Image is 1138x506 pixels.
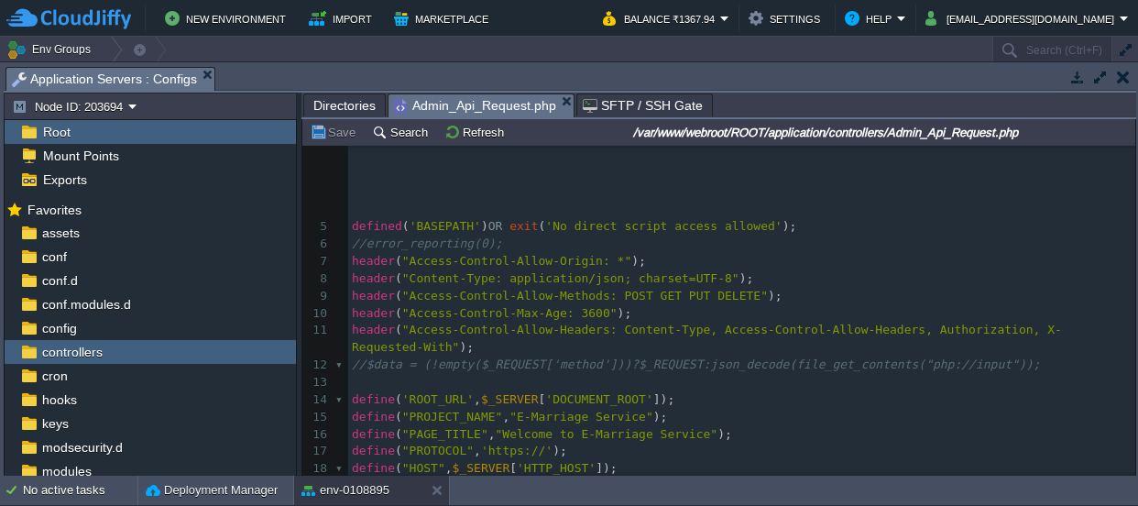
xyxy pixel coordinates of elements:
[453,461,510,475] span: $_SERVER
[402,427,488,441] span: "PAGE_TITLE"
[509,410,653,423] span: "E-Marriage Service"
[402,461,445,475] span: "HOST"
[24,203,84,217] a: Favorites
[38,439,126,456] a: modsecurity.d
[488,219,503,233] span: OR
[302,426,332,444] div: 16
[302,322,332,339] div: 11
[395,323,402,336] span: (
[310,124,361,140] button: Save
[38,391,80,408] a: hooks
[402,219,410,233] span: (
[39,171,90,188] a: Exports
[603,7,720,29] button: Balance ₹1367.94
[302,357,332,374] div: 12
[38,463,94,479] a: modules
[302,409,332,426] div: 15
[388,93,574,116] li: /var/www/webroot/ROOT/application/controllers/Admin_Api_Request.php
[352,323,1062,354] span: "Access-Control-Allow-Headers: Content-Type, Access-Control-Allow-Headers, Authorization, X-Reque...
[313,94,376,116] span: Directories
[309,7,378,29] button: Import
[38,225,82,241] a: assets
[395,427,402,441] span: (
[372,124,433,140] button: Search
[302,460,332,478] div: 18
[352,410,395,423] span: define
[618,306,632,320] span: );
[23,476,137,505] div: No active tasks
[517,461,596,475] span: 'HTTP_HOST'
[302,218,332,236] div: 5
[496,427,718,441] span: "Welcome to E-Marriage Service"
[394,94,556,117] span: Admin_Api_Request.php
[146,481,278,500] button: Deployment Manager
[352,306,395,320] span: header
[6,37,97,62] button: Env Groups
[583,94,703,116] span: SFTP / SSH Gate
[395,271,402,285] span: (
[596,461,617,475] span: ]);
[352,289,395,302] span: header
[352,461,395,475] span: define
[653,410,668,423] span: );
[545,219,782,233] span: 'No direct script access allowed'
[410,219,481,233] span: 'BASEPATH'
[444,124,509,140] button: Refresh
[481,219,488,233] span: )
[38,248,70,265] a: conf
[302,288,332,305] div: 9
[352,357,1040,371] span: //$data = (!empty($_REQUEST['method']))?$_REQUEST:json_decode(file_get_contents("php://input"));
[402,271,739,285] span: "Content-Type: application/json; charset=UTF-8"
[38,344,105,360] a: controllers
[395,410,402,423] span: (
[653,392,674,406] span: ]);
[481,392,539,406] span: $_SERVER
[395,461,402,475] span: (
[1061,433,1120,488] iframe: chat widget
[553,444,567,457] span: );
[352,392,395,406] span: define
[12,98,128,115] button: Node ID: 203694
[739,271,754,285] span: );
[509,461,517,475] span: [
[352,236,502,250] span: //error_reporting(0);
[509,219,538,233] span: exit
[38,415,71,432] a: keys
[38,272,81,289] span: conf.d
[459,340,474,354] span: );
[402,444,474,457] span: "PROTOCOL"
[6,7,131,30] img: CloudJiffy
[352,323,395,336] span: header
[302,305,332,323] div: 10
[474,392,481,406] span: ,
[302,374,332,391] div: 13
[39,148,122,164] a: Mount Points
[539,219,546,233] span: (
[12,68,197,91] span: Application Servers : Configs
[749,7,826,29] button: Settings
[302,236,332,253] div: 6
[302,253,332,270] div: 7
[352,219,402,233] span: defined
[301,481,389,500] button: env-0108895
[394,7,494,29] button: Marketplace
[488,427,496,441] span: ,
[474,444,481,457] span: ,
[39,124,73,140] span: Root
[352,444,395,457] span: define
[445,461,453,475] span: ,
[302,391,332,409] div: 14
[539,392,546,406] span: [
[38,320,80,336] a: config
[165,7,291,29] button: New Environment
[845,7,897,29] button: Help
[395,306,402,320] span: (
[925,7,1120,29] button: [EMAIL_ADDRESS][DOMAIN_NAME]
[395,289,402,302] span: (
